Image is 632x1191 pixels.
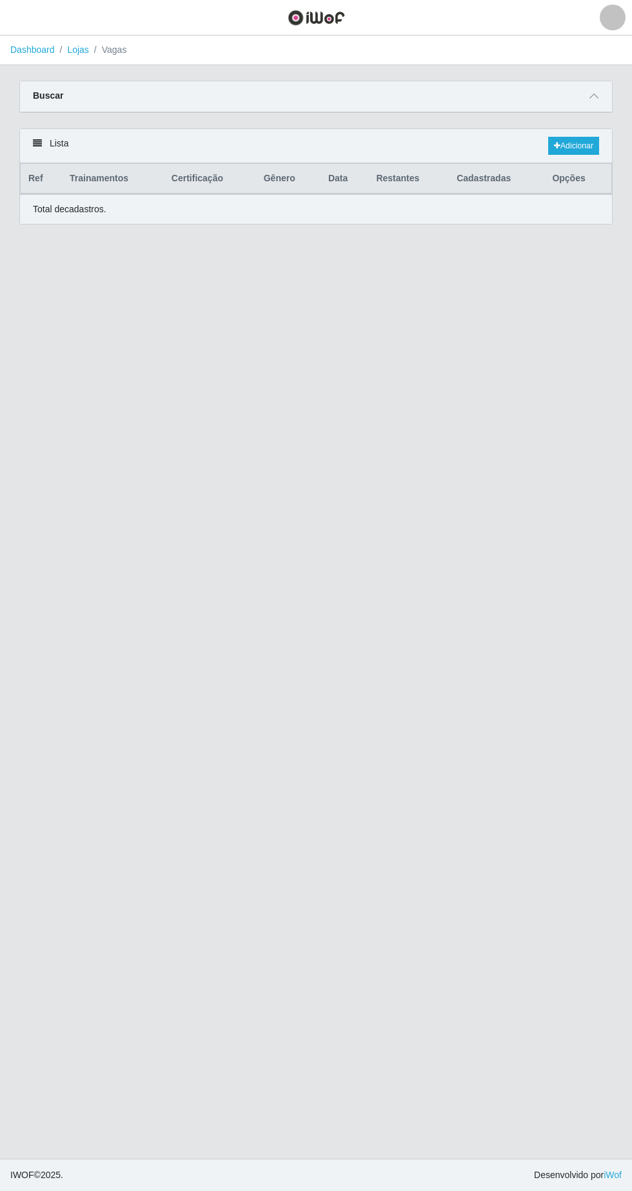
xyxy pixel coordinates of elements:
span: IWOF [10,1170,34,1180]
strong: Buscar [33,90,63,101]
a: iWof [604,1170,622,1180]
th: Certificação [164,164,256,194]
th: Opções [544,164,611,194]
th: Data [321,164,369,194]
th: Trainamentos [62,164,164,194]
th: Gênero [256,164,321,194]
th: Cadastradas [449,164,544,194]
th: Ref [21,164,63,194]
span: © 2025 . [10,1168,63,1182]
th: Restantes [368,164,449,194]
a: Dashboard [10,45,55,55]
li: Vagas [89,43,127,57]
div: Lista [20,129,612,163]
p: Total de cadastros. [33,203,106,216]
img: CoreUI Logo [288,10,345,26]
a: Adicionar [548,137,599,155]
span: Desenvolvido por [534,1168,622,1182]
a: Lojas [67,45,88,55]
